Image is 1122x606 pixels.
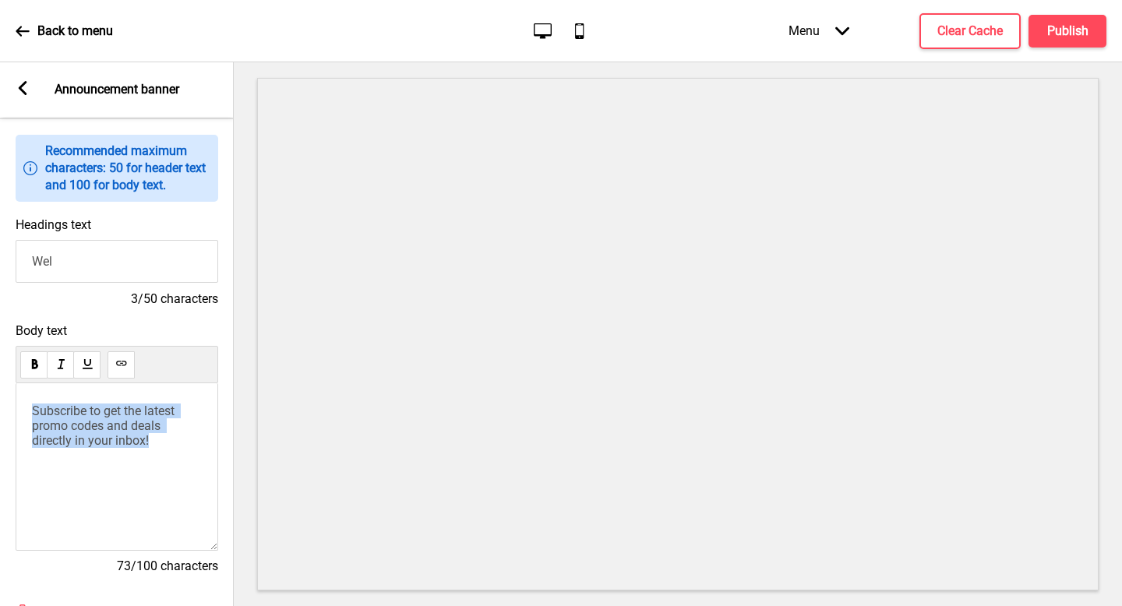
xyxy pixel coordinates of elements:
h4: 3/50 characters [16,291,218,308]
p: Back to menu [37,23,113,40]
h4: Publish [1047,23,1088,40]
button: underline [73,351,101,379]
button: Publish [1028,15,1106,48]
p: Announcement banner [55,81,179,98]
p: Recommended maximum characters: 50 for header text and 100 for body text. [45,143,210,194]
label: Headings text [16,217,91,232]
div: Menu [773,8,865,54]
h4: Clear Cache [937,23,1003,40]
button: link [108,351,135,379]
a: Back to menu [16,10,113,52]
span: 73/100 characters [117,558,218,573]
span: Subscribe to get the latest promo codes and deals directly in your inbox! [32,403,178,448]
button: bold [20,351,48,379]
span: Body text [16,323,218,338]
button: italic [47,351,74,379]
button: Clear Cache [919,13,1021,49]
